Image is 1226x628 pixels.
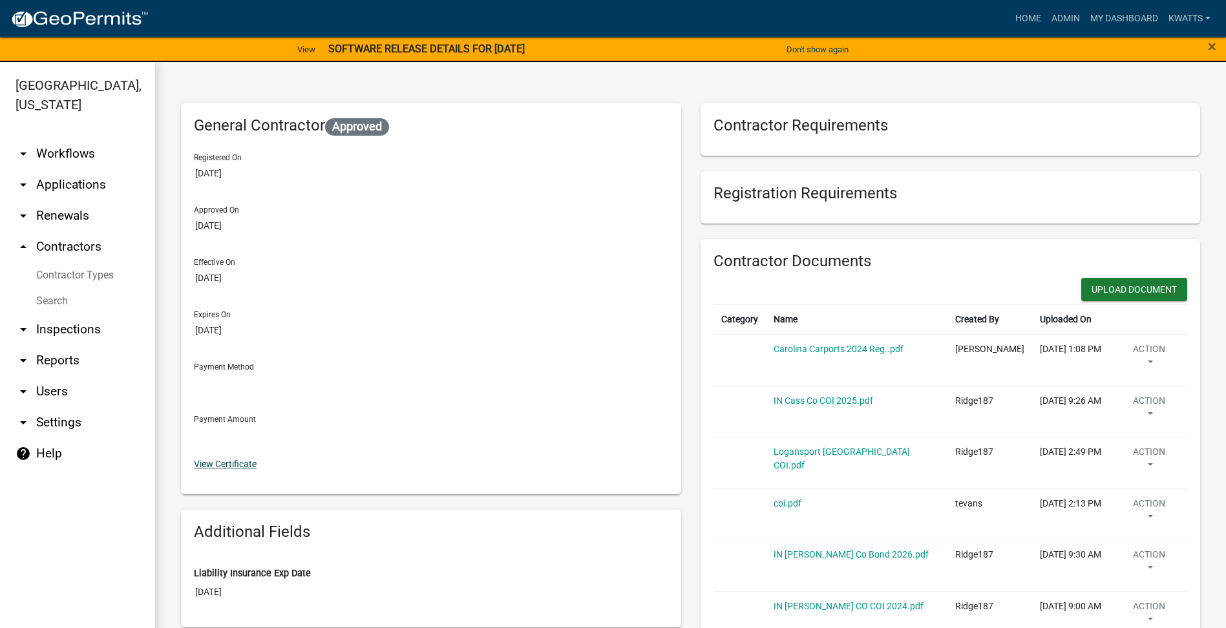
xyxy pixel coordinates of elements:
[1032,386,1112,437] td: [DATE] 9:26 AM
[194,523,668,541] h6: Additional Fields
[947,540,1032,592] td: Ridge187
[194,459,257,469] a: View Certificate
[1208,39,1216,54] button: Close
[713,305,766,335] th: Category
[1119,342,1179,375] button: Action
[774,446,910,470] a: Logansport [GEOGRAPHIC_DATA] COI.pdf
[774,498,801,508] a: coi.pdf
[16,415,31,430] i: arrow_drop_down
[1119,394,1179,426] button: Action
[781,39,854,60] button: Don't show again
[1163,6,1216,31] a: Kwatts
[766,305,947,335] th: Name
[1081,278,1187,301] button: Upload Document
[1119,445,1179,477] button: Action
[16,239,31,255] i: arrow_drop_up
[774,395,873,406] a: IN Cass Co COI 2025.pdf
[774,344,904,354] a: Carolina Carports 2024 Reg..pdf
[774,601,924,611] a: IN [PERSON_NAME] CO COI 2024.pdf
[774,549,929,560] a: IN [PERSON_NAME] Co Bond 2026.pdf
[1032,335,1112,386] td: [DATE] 1:08 PM
[16,208,31,224] i: arrow_drop_down
[947,305,1032,335] th: Created By
[16,322,31,337] i: arrow_drop_down
[16,146,31,162] i: arrow_drop_down
[1046,6,1085,31] a: Admin
[292,39,321,60] a: View
[1010,6,1046,31] a: Home
[16,177,31,193] i: arrow_drop_down
[713,252,1188,271] h6: Contractor Documents
[713,116,1188,135] h6: Contractor Requirements
[1032,488,1112,540] td: [DATE] 2:13 PM
[713,184,1188,203] h6: Registration Requirements
[1032,540,1112,592] td: [DATE] 9:30 AM
[16,384,31,399] i: arrow_drop_down
[1119,548,1179,580] button: Action
[1032,437,1112,489] td: [DATE] 2:49 PM
[16,353,31,368] i: arrow_drop_down
[1081,278,1187,304] wm-modal-confirm: New Document
[1119,497,1179,529] button: Action
[947,335,1032,386] td: [PERSON_NAME]
[1085,6,1163,31] a: My Dashboard
[325,118,389,136] span: Approved
[947,386,1032,437] td: Ridge187
[16,446,31,461] i: help
[194,116,668,136] h6: General Contractor
[194,569,311,578] label: Liability Insurance Exp Date
[1032,305,1112,335] th: Uploaded On
[947,488,1032,540] td: tevans
[328,43,525,55] strong: SOFTWARE RELEASE DETAILS FOR [DATE]
[947,437,1032,489] td: Ridge187
[1208,37,1216,56] span: ×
